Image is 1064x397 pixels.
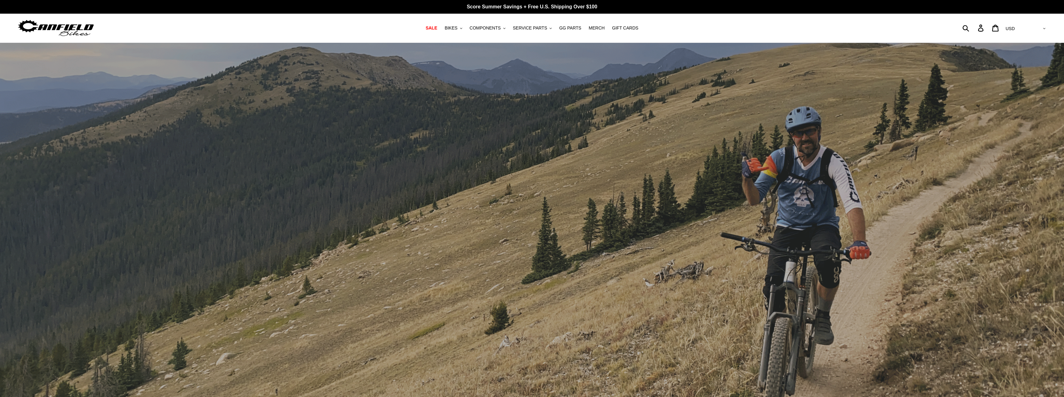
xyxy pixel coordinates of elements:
[441,24,465,32] button: BIKES
[586,24,608,32] a: MERCH
[966,21,982,35] input: Search
[559,25,581,31] span: GG PARTS
[422,24,440,32] a: SALE
[556,24,584,32] a: GG PARTS
[426,25,437,31] span: SALE
[445,25,457,31] span: BIKES
[17,18,95,38] img: Canfield Bikes
[612,25,638,31] span: GIFT CARDS
[467,24,509,32] button: COMPONENTS
[513,25,547,31] span: SERVICE PARTS
[609,24,642,32] a: GIFT CARDS
[510,24,555,32] button: SERVICE PARTS
[589,25,605,31] span: MERCH
[470,25,501,31] span: COMPONENTS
